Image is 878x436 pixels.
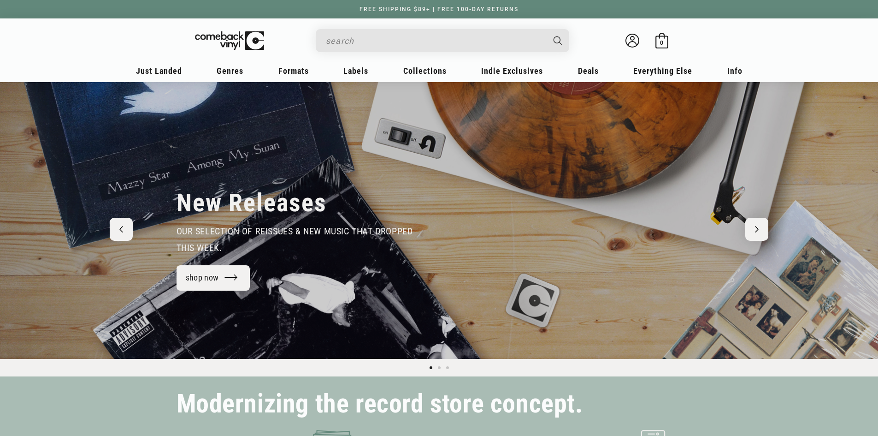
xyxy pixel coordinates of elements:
[177,188,327,218] h2: New Releases
[435,364,443,372] button: Load slide 2 of 3
[177,265,250,291] a: shop now
[481,66,543,76] span: Indie Exclusives
[633,66,692,76] span: Everything Else
[350,6,528,12] a: FREE SHIPPING $89+ | FREE 100-DAY RETURNS
[326,31,544,50] input: search
[316,29,569,52] div: Search
[660,39,663,46] span: 0
[110,218,133,241] button: Previous slide
[177,226,413,253] span: our selection of reissues & new music that dropped this week.
[136,66,182,76] span: Just Landed
[403,66,447,76] span: Collections
[427,364,435,372] button: Load slide 1 of 3
[578,66,599,76] span: Deals
[745,218,768,241] button: Next slide
[177,393,583,415] h2: Modernizing the record store concept.
[727,66,742,76] span: Info
[278,66,309,76] span: Formats
[545,29,570,52] button: Search
[217,66,243,76] span: Genres
[443,364,452,372] button: Load slide 3 of 3
[343,66,368,76] span: Labels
